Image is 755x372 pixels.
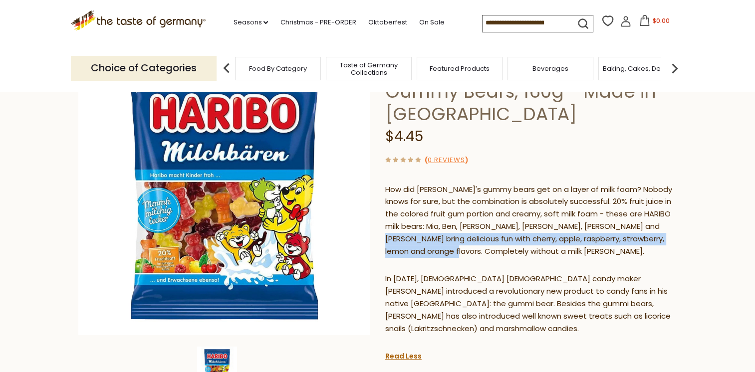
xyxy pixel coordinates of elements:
p: In [DATE], [DEMOGRAPHIC_DATA] [DEMOGRAPHIC_DATA] candy maker [PERSON_NAME] introduced a revolutio... [385,273,677,335]
a: Read Less [385,351,422,361]
a: Food By Category [249,65,307,72]
img: previous arrow [217,58,237,78]
a: 0 Reviews [428,155,465,166]
span: $0.00 [652,16,669,25]
a: Christmas - PRE-ORDER [280,17,356,28]
a: On Sale [419,17,444,28]
h1: Haribo "Milch Bären" Milk Gummy Bears, 160g - Made in [GEOGRAPHIC_DATA] [385,58,677,125]
a: Seasons [233,17,268,28]
a: Oktoberfest [368,17,407,28]
p: How did [PERSON_NAME]'s gummy bears get on a layer of milk foam? Nobody knows for sure, but the c... [385,184,677,258]
button: $0.00 [633,15,676,30]
a: Featured Products [430,65,490,72]
a: Beverages [532,65,568,72]
span: $4.45 [385,127,423,146]
img: Haribo Milch Baren [78,43,370,335]
a: Baking, Cakes, Desserts [603,65,680,72]
img: next arrow [665,58,685,78]
span: ( ) [425,155,468,165]
a: Taste of Germany Collections [329,61,409,76]
p: Choice of Categories [71,56,217,80]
